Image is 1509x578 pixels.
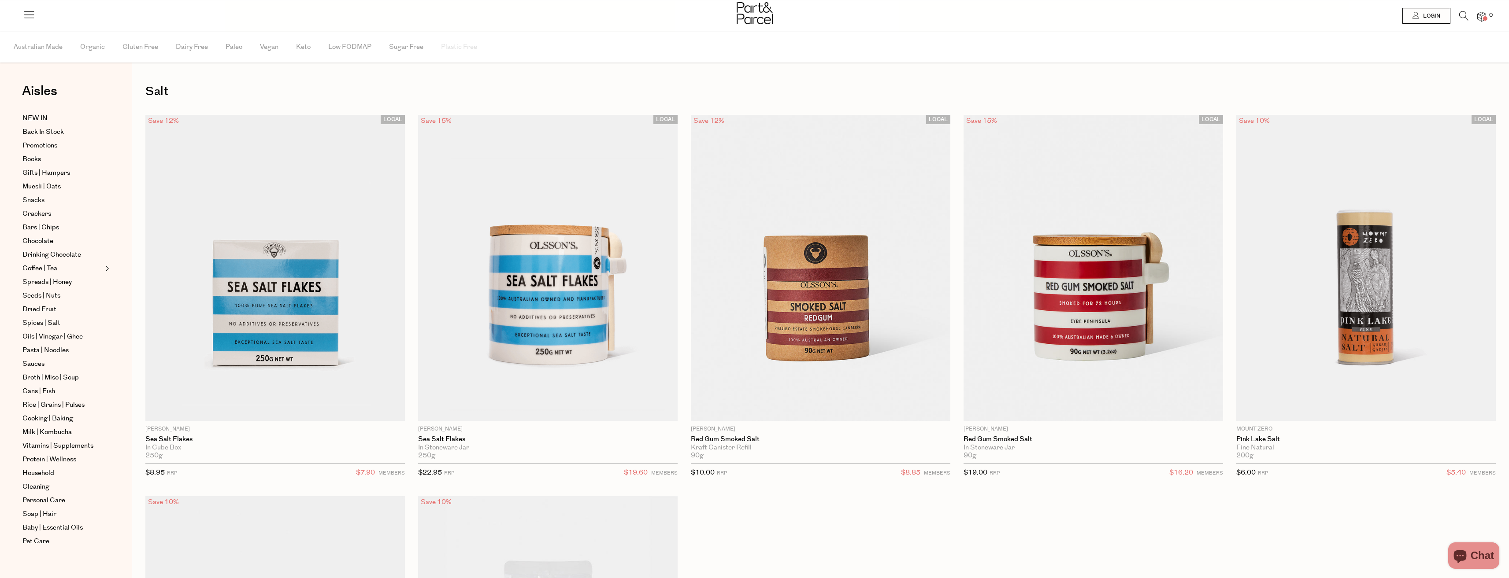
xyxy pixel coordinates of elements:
p: [PERSON_NAME] [145,425,405,433]
span: Bars | Chips [22,222,59,233]
span: LOCAL [926,115,950,124]
div: Save 10% [1236,115,1272,127]
span: Cooking | Baking [22,413,73,424]
span: $10.00 [691,468,715,477]
a: Milk | Kombucha [22,427,103,438]
a: Oils | Vinegar | Ghee [22,331,103,342]
img: Red Gum Smoked Salt [964,115,1223,421]
span: Pet Care [22,536,49,547]
a: Cleaning [22,482,103,492]
span: Pasta | Noodles [22,345,69,356]
span: Muesli | Oats [22,181,61,192]
span: Login [1421,12,1440,20]
span: 90g [964,452,976,460]
a: Muesli | Oats [22,181,103,192]
span: Drinking Chocolate [22,250,81,260]
span: Baby | Essential Oils [22,523,83,533]
a: Back In Stock [22,127,103,137]
a: Gifts | Hampers [22,168,103,178]
a: Broth | Miso | Soup [22,372,103,383]
span: Keto [296,32,311,63]
a: Rice | Grains | Pulses [22,400,103,410]
img: Red Gum Smoked Salt [691,115,950,421]
p: [PERSON_NAME] [964,425,1223,433]
span: 0 [1487,11,1495,19]
span: Promotions [22,140,57,151]
span: Back In Stock [22,127,64,137]
p: [PERSON_NAME] [418,425,678,433]
a: Sea Salt Flakes [418,435,678,443]
img: Pink Lake Salt [1236,115,1496,421]
a: Snacks [22,195,103,206]
span: Milk | Kombucha [22,427,72,438]
small: RRP [444,470,454,476]
a: Red Gum Smoked Salt [964,435,1223,443]
small: MEMBERS [378,470,405,476]
span: Vitamins | Supplements [22,441,93,451]
span: Dairy Free [176,32,208,63]
span: 90g [691,452,704,460]
span: Books [22,154,41,165]
p: Mount Zero [1236,425,1496,433]
small: RRP [167,470,177,476]
inbox-online-store-chat: Shopify online store chat [1446,542,1502,571]
div: Fine Natural [1236,444,1496,452]
div: In Stoneware Jar [964,444,1223,452]
span: $5.40 [1446,467,1466,479]
div: Save 10% [418,496,454,508]
img: Sea Salt Flakes [145,115,405,421]
span: LOCAL [381,115,405,124]
span: Aisles [22,81,57,101]
span: Cleaning [22,482,49,492]
span: 250g [145,452,163,460]
a: Sauces [22,359,103,369]
span: Protein | Wellness [22,454,76,465]
span: Coffee | Tea [22,263,57,274]
span: Oils | Vinegar | Ghee [22,331,83,342]
a: Spices | Salt [22,318,103,328]
span: Chocolate [22,236,53,247]
a: Chocolate [22,236,103,247]
span: LOCAL [653,115,678,124]
a: Sea Salt Flakes [145,435,405,443]
span: Australian Made [14,32,63,63]
small: MEMBERS [651,470,678,476]
a: Login [1402,8,1450,24]
div: In Cube Box [145,444,405,452]
a: Baby | Essential Oils [22,523,103,533]
small: RRP [990,470,1000,476]
a: Pasta | Noodles [22,345,103,356]
a: Aisles [22,85,57,107]
a: Protein | Wellness [22,454,103,465]
span: $6.00 [1236,468,1256,477]
span: Crackers [22,209,51,219]
span: Cans | Fish [22,386,55,397]
a: Dried Fruit [22,304,103,315]
span: $22.95 [418,468,442,477]
span: Sugar Free [389,32,423,63]
a: Cans | Fish [22,386,103,397]
span: NEW IN [22,113,48,124]
a: Spreads | Honey [22,277,103,287]
span: Seeds | Nuts [22,291,60,301]
small: MEMBERS [1469,470,1496,476]
div: Save 15% [418,115,454,127]
button: Expand/Collapse Coffee | Tea [103,263,109,274]
small: MEMBERS [924,470,950,476]
a: Drinking Chocolate [22,250,103,260]
a: 0 [1477,12,1486,21]
img: Sea Salt Flakes [418,115,678,421]
span: Household [22,468,54,479]
span: Sauces [22,359,44,369]
a: Soap | Hair [22,509,103,519]
a: Pink Lake Salt [1236,435,1496,443]
span: LOCAL [1199,115,1223,124]
a: Crackers [22,209,103,219]
span: $19.00 [964,468,987,477]
span: Vegan [260,32,278,63]
a: Personal Care [22,495,103,506]
small: RRP [1258,470,1268,476]
div: In Stoneware Jar [418,444,678,452]
div: Save 12% [145,115,182,127]
span: Personal Care [22,495,65,506]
